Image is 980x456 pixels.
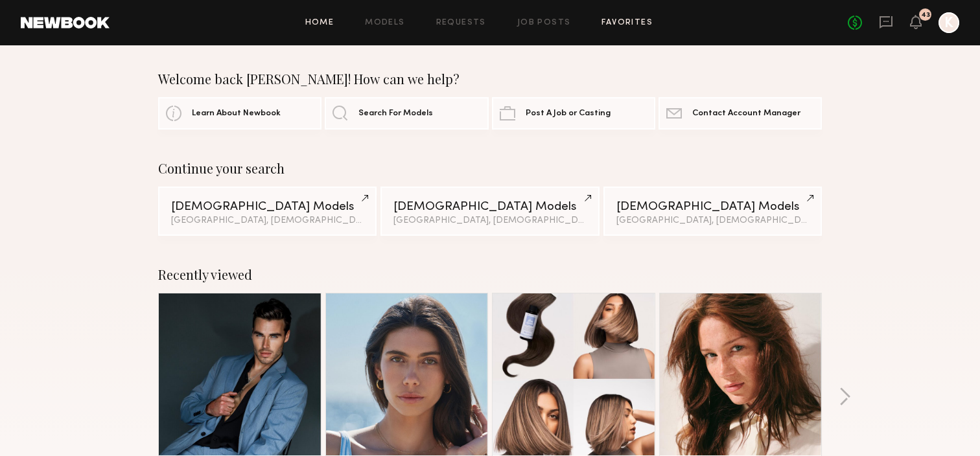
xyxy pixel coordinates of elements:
div: [DEMOGRAPHIC_DATA] Models [393,201,586,213]
a: [DEMOGRAPHIC_DATA] Models[GEOGRAPHIC_DATA], [DEMOGRAPHIC_DATA] / [DEMOGRAPHIC_DATA] [603,187,822,236]
a: Learn About Newbook [158,97,321,130]
span: Post A Job or Casting [526,109,611,118]
a: [DEMOGRAPHIC_DATA] Models[GEOGRAPHIC_DATA], [DEMOGRAPHIC_DATA] / [DEMOGRAPHIC_DATA] [158,187,377,236]
div: [DEMOGRAPHIC_DATA] Models [616,201,809,213]
div: [GEOGRAPHIC_DATA], [DEMOGRAPHIC_DATA] / [DEMOGRAPHIC_DATA] [616,216,809,225]
a: Favorites [601,19,653,27]
a: Models [365,19,404,27]
div: Continue your search [158,161,822,176]
span: Learn About Newbook [192,109,281,118]
a: Contact Account Manager [659,97,822,130]
a: K [939,12,959,33]
div: Recently viewed [158,267,822,282]
a: Requests [436,19,486,27]
div: [GEOGRAPHIC_DATA], [DEMOGRAPHIC_DATA] / [DEMOGRAPHIC_DATA] [171,216,364,225]
div: [GEOGRAPHIC_DATA], [DEMOGRAPHIC_DATA] / [DEMOGRAPHIC_DATA] [393,216,586,225]
div: [DEMOGRAPHIC_DATA] Models [171,201,364,213]
span: Search For Models [358,109,433,118]
div: Welcome back [PERSON_NAME]! How can we help? [158,71,822,87]
a: Home [305,19,334,27]
a: [DEMOGRAPHIC_DATA] Models[GEOGRAPHIC_DATA], [DEMOGRAPHIC_DATA] / [DEMOGRAPHIC_DATA] [380,187,599,236]
a: Job Posts [517,19,571,27]
div: 43 [921,12,930,19]
a: Post A Job or Casting [492,97,655,130]
a: Search For Models [325,97,488,130]
span: Contact Account Manager [692,109,800,118]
